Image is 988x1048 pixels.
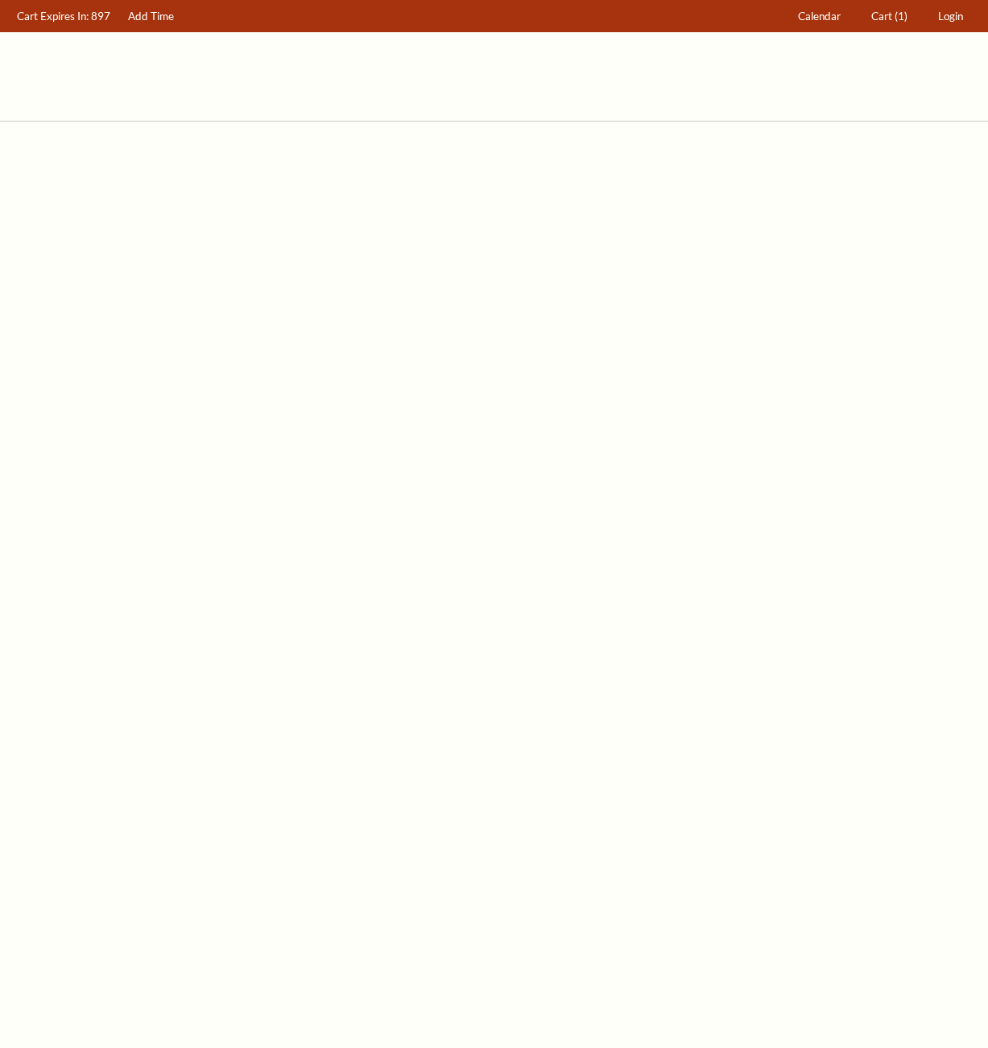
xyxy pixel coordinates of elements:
a: Cart (1) [864,1,916,32]
a: Calendar [791,1,849,32]
a: Add Time [121,1,182,32]
span: Login [938,10,963,23]
span: Cart [871,10,892,23]
span: Cart Expires In: [17,10,89,23]
span: Calendar [798,10,841,23]
span: (1) [895,10,907,23]
a: Login [931,1,971,32]
span: 897 [91,10,110,23]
